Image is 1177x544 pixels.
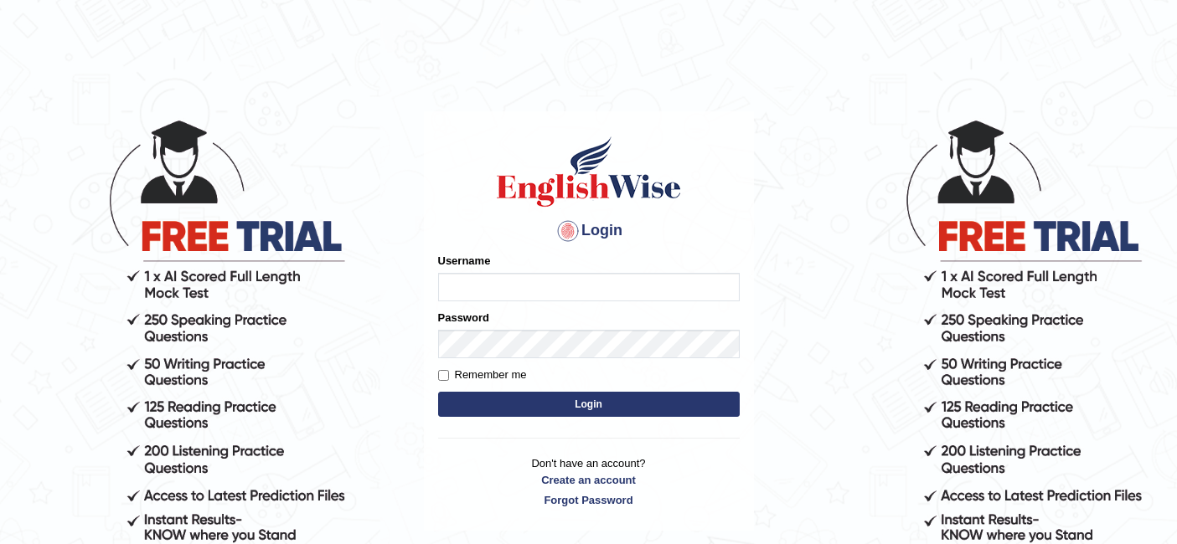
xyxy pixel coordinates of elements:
[493,134,684,209] img: Logo of English Wise sign in for intelligent practice with AI
[438,310,489,326] label: Password
[438,392,740,417] button: Login
[438,253,491,269] label: Username
[438,472,740,488] a: Create an account
[438,218,740,244] h4: Login
[438,367,527,383] label: Remember me
[438,455,740,507] p: Don't have an account?
[438,370,449,381] input: Remember me
[438,492,740,508] a: Forgot Password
